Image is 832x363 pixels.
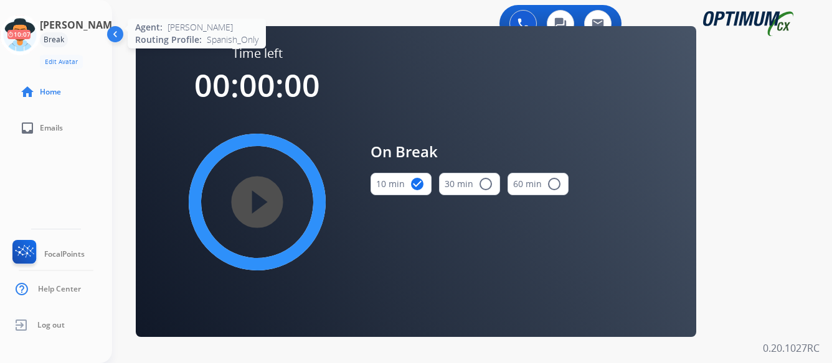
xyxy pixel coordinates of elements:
[40,123,63,133] span: Emails
[40,87,61,97] span: Home
[37,320,65,330] span: Log out
[410,177,425,191] mat-icon: check_circle
[40,32,68,47] div: Break
[508,173,569,195] button: 60 min
[44,249,85,259] span: FocalPoints
[250,195,265,209] mat-icon: play_circle_filled
[194,64,320,106] span: 00:00:00
[20,121,35,136] mat-icon: inbox
[371,173,432,195] button: 10 min
[20,85,35,99] mat-icon: home
[40,55,83,69] button: Edit Avatar
[168,21,233,34] span: [PERSON_NAME]
[371,140,569,163] span: On Break
[40,17,121,32] h3: [PERSON_NAME]
[547,177,562,191] mat-icon: radio_button_unchecked
[38,284,81,294] span: Help Center
[232,45,283,62] span: Time left
[478,177,493,191] mat-icon: radio_button_unchecked
[135,34,202,46] span: Routing Profile:
[207,34,258,46] span: Spanish_Only
[763,341,820,356] p: 0.20.1027RC
[439,173,500,195] button: 30 min
[10,240,85,269] a: FocalPoints
[135,21,163,34] span: Agent:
